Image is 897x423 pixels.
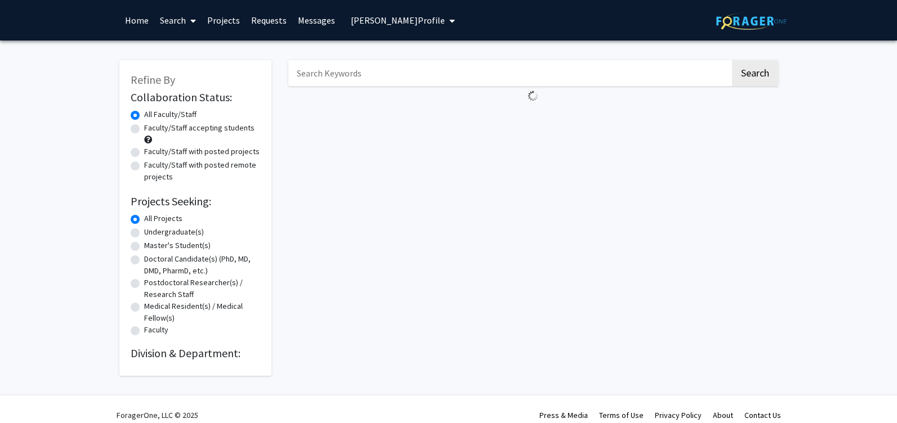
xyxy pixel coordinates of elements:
[539,410,588,420] a: Press & Media
[716,12,787,30] img: ForagerOne Logo
[292,1,341,40] a: Messages
[202,1,246,40] a: Projects
[144,324,168,336] label: Faculty
[131,195,260,208] h2: Projects Seeking:
[144,213,182,224] label: All Projects
[288,106,778,132] nav: Page navigation
[131,91,260,104] h2: Collaboration Status:
[288,60,730,86] input: Search Keywords
[131,346,260,360] h2: Division & Department:
[154,1,202,40] a: Search
[144,109,197,120] label: All Faculty/Staff
[144,277,260,300] label: Postdoctoral Researcher(s) / Research Staff
[144,122,255,134] label: Faculty/Staff accepting students
[144,300,260,324] label: Medical Resident(s) / Medical Fellow(s)
[655,410,702,420] a: Privacy Policy
[144,253,260,277] label: Doctoral Candidate(s) (PhD, MD, DMD, PharmD, etc.)
[144,240,211,251] label: Master's Student(s)
[144,226,204,238] label: Undergraduate(s)
[131,73,175,87] span: Refine By
[744,410,781,420] a: Contact Us
[713,410,733,420] a: About
[119,1,154,40] a: Home
[599,410,644,420] a: Terms of Use
[144,146,260,157] label: Faculty/Staff with posted projects
[732,60,778,86] button: Search
[246,1,292,40] a: Requests
[351,15,445,26] span: [PERSON_NAME] Profile
[523,86,543,106] img: Loading
[144,159,260,183] label: Faculty/Staff with posted remote projects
